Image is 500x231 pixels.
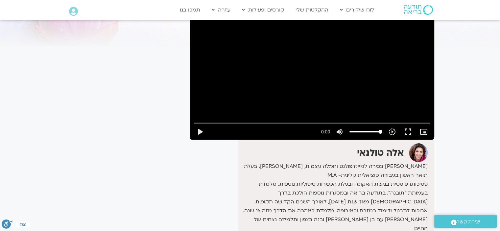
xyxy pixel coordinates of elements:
[457,218,480,226] span: יצירת קשר
[177,4,203,16] a: תמכו בנו
[239,4,287,16] a: קורסים ופעילות
[404,5,433,15] img: תודעה בריאה
[434,215,497,228] a: יצירת קשר
[292,4,332,16] a: ההקלטות שלי
[357,147,404,159] strong: אלה טולנאי
[337,4,377,16] a: לוח שידורים
[409,143,428,162] img: אלה טולנאי
[208,4,234,16] a: עזרה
